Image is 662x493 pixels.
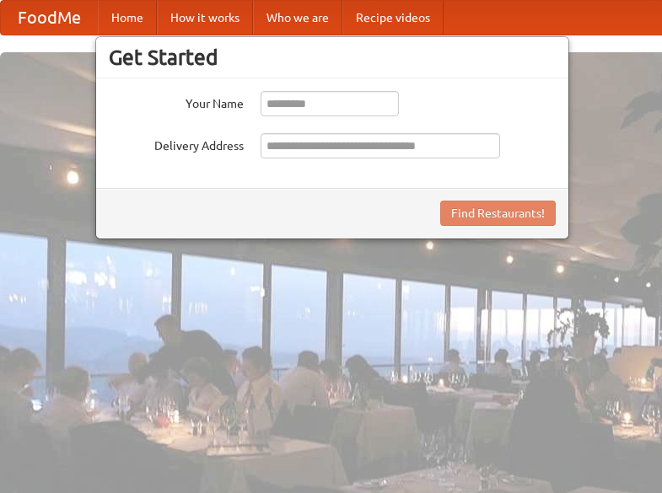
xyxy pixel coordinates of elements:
[109,45,556,70] h3: Get Started
[440,201,556,226] button: Find Restaurants!
[109,91,244,112] label: Your Name
[253,1,342,35] a: Who we are
[98,1,157,35] a: Home
[109,133,244,154] label: Delivery Address
[1,1,98,35] a: FoodMe
[342,1,444,35] a: Recipe videos
[157,1,253,35] a: How it works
